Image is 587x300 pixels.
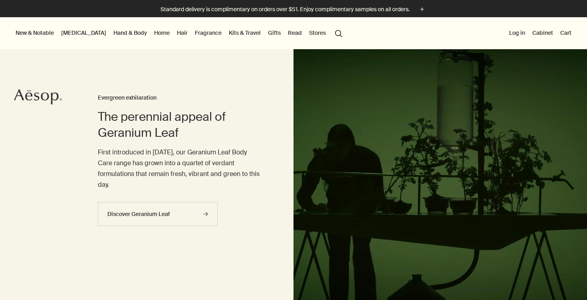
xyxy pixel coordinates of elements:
button: Log in [508,28,527,38]
button: Cart [559,28,573,38]
a: Gifts [266,28,282,38]
h2: The perennial appeal of Geranium Leaf [98,109,262,141]
a: [MEDICAL_DATA] [59,28,108,38]
a: Hand & Body [112,28,149,38]
a: Read [286,28,303,38]
a: Fragrance [193,28,223,38]
nav: primary [14,17,346,49]
button: Stores [307,28,327,38]
a: Hair [175,28,189,38]
a: Home [153,28,171,38]
a: Aesop [14,89,62,107]
p: Standard delivery is complimentary on orders over $51. Enjoy complimentary samples on all orders. [161,5,410,14]
nav: supplementary [508,17,573,49]
a: Discover Geranium Leaf [98,202,218,226]
button: New & Notable [14,28,56,38]
h3: Evergreen exhilaration [98,93,262,103]
button: Standard delivery is complimentary on orders over $51. Enjoy complimentary samples on all orders. [161,5,426,14]
button: Open search [331,25,346,40]
p: First introduced in [DATE], our Geranium Leaf Body Care range has grown into a quartet of verdant... [98,147,262,190]
a: Kits & Travel [227,28,262,38]
svg: Aesop [14,89,62,105]
a: Cabinet [531,28,555,38]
